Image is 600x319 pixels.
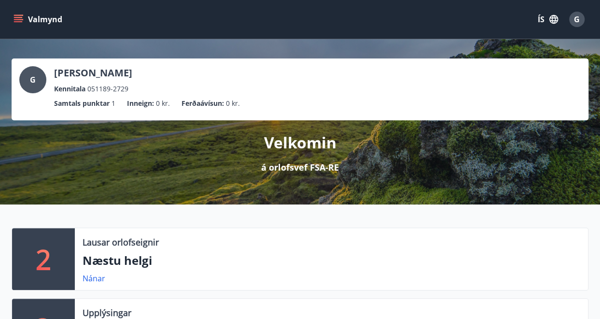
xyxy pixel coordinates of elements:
p: Ferðaávísun : [181,98,224,109]
p: Næstu helgi [83,252,580,269]
a: Nánar [83,273,105,284]
p: Upplýsingar [83,306,131,319]
p: Lausar orlofseignir [83,236,159,248]
p: [PERSON_NAME] [54,66,132,80]
span: 051189-2729 [87,84,128,94]
p: Inneign : [127,98,154,109]
p: Samtals punktar [54,98,110,109]
p: Kennitala [54,84,85,94]
p: Velkomin [264,132,336,153]
span: G [30,74,36,85]
button: G [565,8,588,31]
p: á orlofsvef FSA-RE [261,161,339,174]
button: ÍS [532,11,563,28]
button: menu [12,11,66,28]
span: 0 kr. [226,98,240,109]
span: 0 kr. [156,98,170,109]
span: G [574,14,580,25]
p: 2 [36,241,51,277]
span: 1 [112,98,115,109]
